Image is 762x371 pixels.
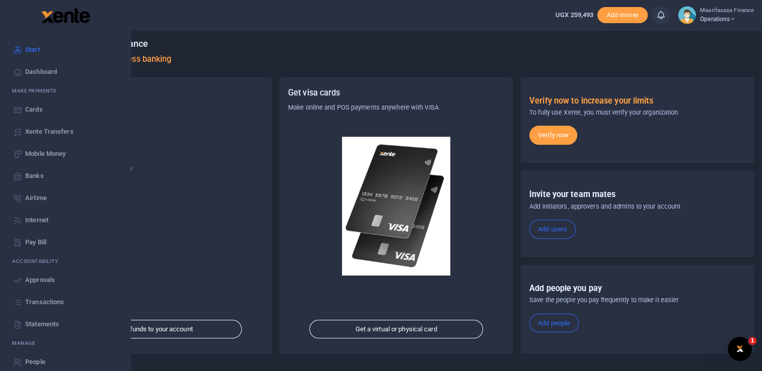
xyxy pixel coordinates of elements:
a: Approvals [8,269,122,291]
a: Internet [8,209,122,231]
span: UGX 259,493 [556,11,593,19]
span: anage [17,339,36,347]
a: Statements [8,313,122,335]
img: profile-user [678,6,696,24]
p: Add initiators, approvers and admins to your account [529,202,745,212]
span: Start [25,45,40,55]
a: Mobile Money [8,143,122,165]
a: Start [8,39,122,61]
p: Your current account balance [47,164,263,174]
h5: Account [47,127,263,137]
li: Wallet ballance [551,10,597,20]
h5: Verify now to increase your limits [529,96,745,106]
span: Approvals [25,275,55,285]
span: Dashboard [25,67,57,77]
a: Add money [597,11,648,18]
a: Banks [8,165,122,187]
h5: Add people you pay [529,284,745,294]
span: Pay Bill [25,237,46,247]
img: logo-large [41,8,90,23]
span: Internet [25,215,48,225]
h5: Welcome to better business banking [38,54,754,64]
a: Cards [8,99,122,121]
a: logo-small logo-large logo-large [40,11,90,19]
a: Xente Transfers [8,121,122,143]
p: Make online and POS payments anywhere with VISA [288,103,504,113]
h5: Invite your team mates [529,190,745,200]
a: Dashboard [8,61,122,83]
span: Add money [597,7,648,24]
a: Verify now [529,126,577,145]
li: Toup your wallet [597,7,648,24]
a: profile-user Maarifasasa Finance Operations [678,6,754,24]
span: Operations [700,15,754,24]
span: Cards [25,105,43,115]
p: Operations [47,142,263,152]
a: Add people [529,314,579,333]
span: Statements [25,319,59,329]
span: People [25,357,45,367]
li: Ac [8,253,122,269]
span: countability [20,257,58,265]
li: M [8,83,122,99]
span: 1 [748,337,756,345]
h5: Get visa cards [288,88,504,98]
h5: Organization [47,88,263,98]
a: Airtime [8,187,122,209]
p: To fully use Xente, you must verify your organization [529,108,745,118]
h4: Hello Maarifasasa Finance [38,38,754,49]
a: Add funds to your account [68,320,242,339]
iframe: Intercom live chat [728,337,752,361]
a: Transactions [8,291,122,313]
span: Mobile Money [25,149,65,159]
span: ake Payments [17,87,56,95]
a: Get a virtual or physical card [309,320,483,339]
a: Pay Bill [8,231,122,253]
a: UGX 259,493 [556,10,593,20]
span: Airtime [25,193,47,203]
span: Transactions [25,297,64,307]
p: Save the people you pay frequently to make it easier [529,295,745,305]
li: M [8,335,122,351]
img: xente-_physical_cards.png [342,137,450,275]
a: Add users [529,220,576,239]
span: Xente Transfers [25,127,74,137]
p: MAARIFASASA LIMITED [47,103,263,113]
h5: UGX 259,493 [47,176,263,187]
small: Maarifasasa Finance [700,7,754,15]
span: Banks [25,171,44,181]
